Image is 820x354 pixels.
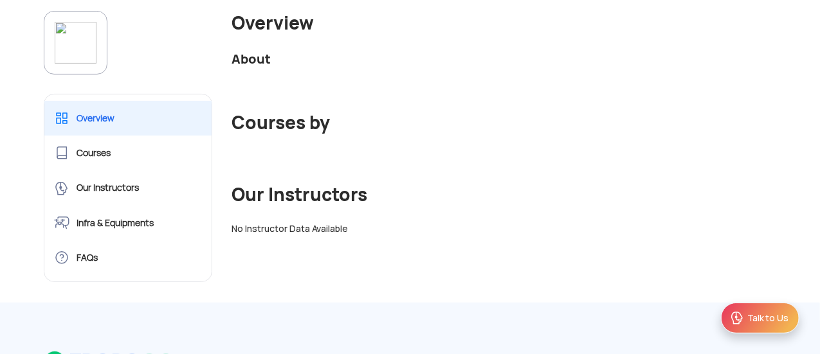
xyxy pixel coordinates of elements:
div: About [232,51,777,68]
a: Courses [44,136,212,170]
div: Courses by [232,111,777,135]
a: FAQs [44,240,212,275]
a: Overview [44,101,212,136]
div: Our Instructors [232,182,777,207]
div: Overview [232,11,777,35]
img: ic_Support.svg [729,310,745,326]
a: Our Instructors [44,170,212,205]
div: No Instructor Data Available [222,222,787,235]
a: Infra & Equipments [44,206,212,240]
div: Talk to Us [747,312,788,324]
